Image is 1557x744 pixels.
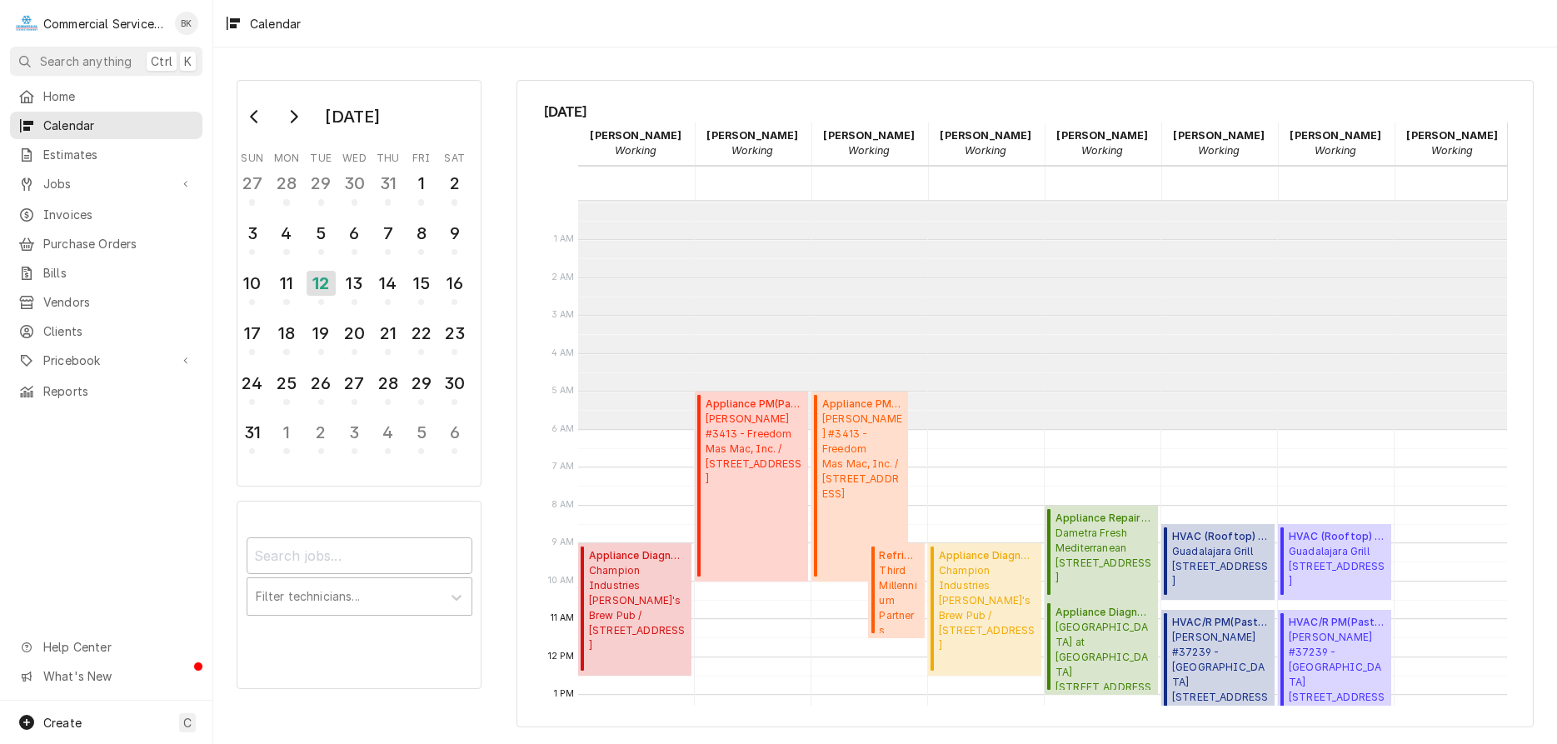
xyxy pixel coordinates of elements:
span: Refrigeration Diagnostic ( Finalized ) [879,548,920,563]
div: 4 [375,420,401,445]
strong: [PERSON_NAME] [940,129,1031,142]
div: 24 [239,371,265,396]
div: Appliance PM(Parts Pick-Up)[PERSON_NAME] #3413 - FreedomMas Mac, Inc. / [STREET_ADDRESS] [811,392,908,581]
div: [Service] Appliance Diagnostic Ivy Park at Monterey 1110 Cass St, Monterey, CA 93940 ID: JOB-9177... [1045,600,1159,695]
th: Wednesday [337,146,371,166]
div: 11 [273,271,299,296]
strong: [PERSON_NAME] [1290,129,1381,142]
em: Working [615,144,656,157]
div: Calendar Filters [247,522,472,633]
div: 9 [442,221,467,246]
strong: [PERSON_NAME] [823,129,915,142]
span: Home [43,87,194,105]
div: Appliance Repair(Finalized)Dametra Fresh Mediterranean[STREET_ADDRESS] [1045,506,1159,601]
span: Guadalajara Grill [STREET_ADDRESS] [1172,544,1270,589]
em: Working [848,144,890,157]
strong: [PERSON_NAME] [706,129,798,142]
div: 28 [273,171,299,196]
a: Clients [10,317,202,345]
div: 6 [442,420,467,445]
div: 5 [308,221,334,246]
span: [PERSON_NAME] #37239 - [GEOGRAPHIC_DATA] [STREET_ADDRESS] [1172,630,1270,720]
span: Appliance PM ( Parts Pick-Up ) [706,397,803,412]
div: 20 [342,321,367,346]
span: Vendors [43,293,194,311]
span: Help Center [43,638,192,656]
div: [Service] HVAC (Rooftop) Repair Guadalajara Grill 1334 S Main St, Salinas, CA 93901 ID: JOB-9169 ... [1278,524,1392,600]
span: Reports [43,382,194,400]
a: Vendors [10,288,202,316]
a: Invoices [10,201,202,228]
div: 2 [308,420,334,445]
span: 10 AM [544,574,579,587]
div: 16 [442,271,467,296]
a: Home [10,82,202,110]
div: [Service] Appliance PM McDonald's #3413 - Freedom Mas Mac, Inc. / 1598 Freedom Blvd, Watsonville,... [811,392,908,581]
button: Go to previous month [238,103,272,130]
div: [Service] HVAC (Rooftop) Repair Guadalajara Grill 1334 S Main St, Salinas, CA 93901 ID: JOB-9169 ... [1161,524,1275,600]
div: 3 [342,420,367,445]
em: Working [1198,144,1240,157]
div: Bill Key - Working [695,122,811,164]
span: 4 AM [547,347,579,360]
div: 12 [307,271,336,296]
div: 4 [273,221,299,246]
div: 10 [239,271,265,296]
a: Estimates [10,141,202,168]
a: Calendar [10,112,202,139]
div: 29 [308,171,334,196]
span: Jobs [43,175,169,192]
span: [DATE] [544,101,1507,122]
div: Joey Gallegos - Working [1278,122,1395,164]
span: 11 AM [546,612,579,625]
div: [Service] Appliance Repair Dametra Fresh Mediterranean 630 Del Monte Center, Monterey, CA 93940 I... [1045,506,1159,601]
div: 6 [342,221,367,246]
span: 1 PM [550,687,579,701]
div: 1 [408,171,434,196]
span: 6 AM [547,422,579,436]
a: Go to Help Center [10,633,202,661]
div: [DATE] [319,102,386,131]
a: Go to What's New [10,662,202,690]
div: John Key - Working [1395,122,1511,164]
span: Third Millennium Partners [GEOGRAPHIC_DATA][PERSON_NAME] / [STREET_ADDRESS] [879,563,920,633]
span: Appliance Diagnostic ( Past Due ) [939,548,1036,563]
em: Working [965,144,1006,157]
span: Bills [43,264,194,282]
span: Appliance Diagnostic ( Past Due ) [589,548,686,563]
div: 26 [308,371,334,396]
span: 8 AM [547,498,579,512]
span: [PERSON_NAME] #37239 - [GEOGRAPHIC_DATA] [STREET_ADDRESS] [1289,630,1386,720]
span: K [184,52,192,70]
div: Brian Key - Working [928,122,1045,164]
div: Appliance PM(Parts Pick-Up)[PERSON_NAME] #3413 - FreedomMas Mac, Inc. / [STREET_ADDRESS] [695,392,809,581]
div: Brandon Johnson - Working [811,122,928,164]
div: 2 [442,171,467,196]
span: Guadalajara Grill [STREET_ADDRESS] [1289,544,1386,589]
div: Commercial Service Co. [43,15,166,32]
div: 30 [342,171,367,196]
div: 15 [408,271,434,296]
a: Go to Jobs [10,170,202,197]
div: Commercial Service Co.'s Avatar [15,12,38,35]
input: Search jobs... [247,537,472,574]
span: HVAC (Rooftop) Repair ( Awaiting Client Go-Ahead ) [1172,529,1270,544]
button: Go to next month [277,103,310,130]
div: Appliance Diagnostic(Active)[GEOGRAPHIC_DATA] at [GEOGRAPHIC_DATA][STREET_ADDRESS] [1045,600,1159,695]
span: Calendar [43,117,194,134]
div: HVAC (Rooftop) Repair(Awaiting Client Go-Ahead)Guadalajara Grill[STREET_ADDRESS] [1278,524,1392,600]
a: Bills [10,259,202,287]
div: 22 [408,321,434,346]
div: Carson Bourdet - Working [1045,122,1161,164]
div: 25 [273,371,299,396]
span: Champion Industries [PERSON_NAME]'s Brew Pub / [STREET_ADDRESS] [589,563,686,653]
span: Estimates [43,146,194,163]
span: [PERSON_NAME] #3413 - Freedom Mas Mac, Inc. / [STREET_ADDRESS] [706,412,803,487]
div: 14 [375,271,401,296]
div: 27 [342,371,367,396]
div: 30 [442,371,467,396]
span: 3 AM [547,308,579,322]
span: What's New [43,667,192,685]
div: 31 [375,171,401,196]
span: HVAC (Rooftop) Repair ( Awaiting Client Go-Ahead ) [1289,529,1386,544]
